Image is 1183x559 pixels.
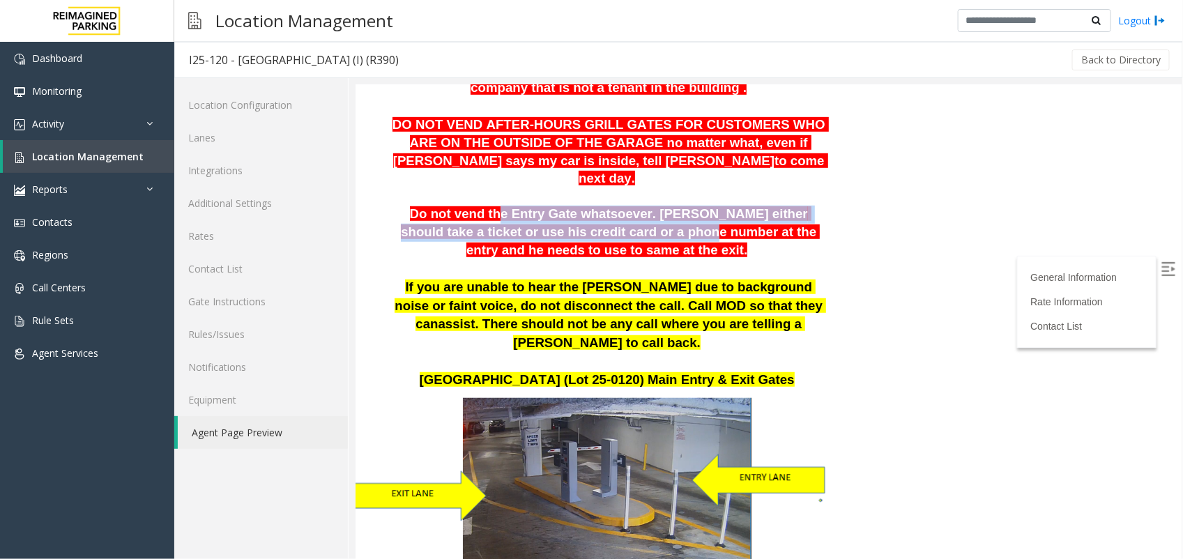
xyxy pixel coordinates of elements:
[32,281,86,294] span: Call Centers
[32,84,82,98] span: Monitoring
[83,231,120,246] span: assist
[174,121,348,154] a: Lanes
[174,252,348,285] a: Contact List
[32,150,144,163] span: Location Management
[178,416,348,449] a: Agent Page Preview
[188,3,201,38] img: pageIcon
[32,117,64,130] span: Activity
[32,52,82,65] span: Dashboard
[335,368,472,426] img: Text Box
[189,51,399,69] div: I25-120 - [GEOGRAPHIC_DATA] (I) (R390)
[14,185,25,196] img: 'icon'
[1154,13,1166,28] img: logout
[64,287,439,302] span: [GEOGRAPHIC_DATA] (Lot 25-0120) Main Entry & Exit Gates
[32,346,98,360] span: Agent Services
[1072,49,1170,70] button: Back to Directory
[3,140,174,173] a: Location Management
[174,285,348,318] a: Gate Instructions
[806,177,820,191] img: Open/Close Sidebar Menu
[14,349,25,360] img: 'icon'
[14,152,25,163] img: 'icon'
[174,351,348,383] a: Notifications
[174,154,348,187] a: Integrations
[174,318,348,351] a: Rules/Issues
[119,231,450,265] span: . There should not be any call where you are telling a [PERSON_NAME] to call back.
[14,217,25,229] img: 'icon'
[14,316,25,327] img: 'icon'
[14,250,25,261] img: 'icon'
[32,314,74,327] span: Rule Sets
[45,121,464,171] span: Do not vend the Entry Gate whatsoever. [PERSON_NAME] either should take a ticket or use his credi...
[174,383,348,416] a: Equipment
[37,32,473,82] span: DO NOT VEND AFTER-HOURS GRILL GATES FOR CUSTOMERS WHO ARE ON THE OUTSIDE OF THE GARAGE no matter ...
[14,54,25,65] img: 'icon'
[1118,13,1166,28] a: Logout
[675,187,761,198] a: General Information
[32,215,72,229] span: Contacts
[14,283,25,294] img: 'icon'
[174,220,348,252] a: Rates
[174,89,348,121] a: Location Configuration
[32,248,68,261] span: Regions
[32,183,68,196] span: Reports
[39,194,471,246] span: If you are unable to hear the [PERSON_NAME] due to background noise or faint voice, do not discon...
[208,3,400,38] h3: Location Management
[174,187,348,220] a: Additional Settings
[675,211,747,222] a: Rate Information
[675,236,726,247] a: Contact List
[14,86,25,98] img: 'icon'
[14,119,25,130] img: 'icon'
